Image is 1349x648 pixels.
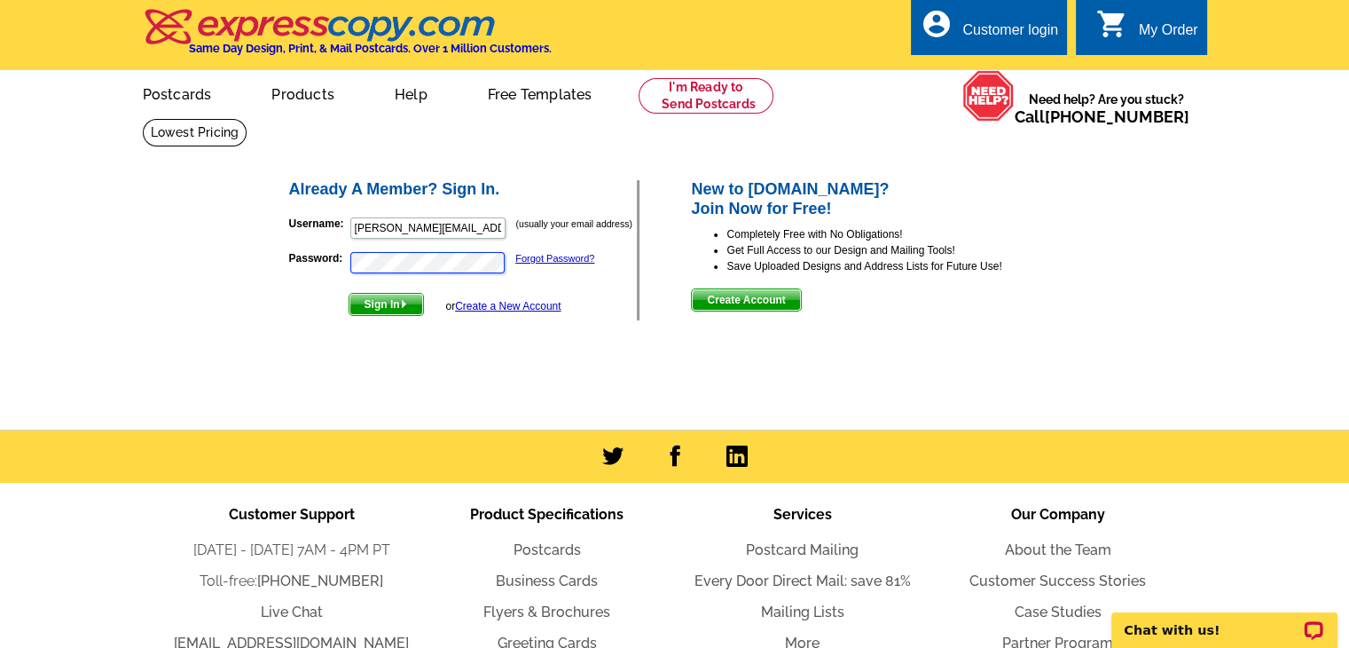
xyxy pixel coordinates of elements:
a: Business Cards [496,573,598,589]
a: Same Day Design, Print, & Mail Postcards. Over 1 Million Customers. [143,21,552,55]
a: Postcards [114,72,240,114]
a: Postcard Mailing [746,541,859,558]
a: shopping_cart My Order [1096,20,1198,42]
span: Sign In [349,294,423,315]
span: Our Company [1011,506,1105,523]
label: Password: [289,250,349,266]
span: Call [1015,107,1189,126]
span: Customer Support [229,506,355,523]
div: My Order [1139,22,1198,47]
a: Help [366,72,456,114]
a: Flyers & Brochures [483,604,610,620]
img: button-next-arrow-white.png [400,300,408,308]
a: Mailing Lists [761,604,844,620]
a: account_circle Customer login [920,20,1058,42]
a: About the Team [1005,541,1111,558]
li: Get Full Access to our Design and Mailing Tools! [726,242,1063,258]
h2: Already A Member? Sign In. [289,180,638,200]
small: (usually your email address) [516,218,632,229]
a: Every Door Direct Mail: save 81% [694,573,911,589]
a: [PHONE_NUMBER] [1045,107,1189,126]
a: Live Chat [261,604,323,620]
h4: Same Day Design, Print, & Mail Postcards. Over 1 Million Customers. [189,42,552,55]
a: Products [243,72,363,114]
div: or [445,298,561,314]
div: Customer login [962,22,1058,47]
a: Postcards [514,541,581,558]
h2: New to [DOMAIN_NAME]? Join Now for Free! [691,180,1063,218]
iframe: LiveChat chat widget [1100,592,1349,648]
i: shopping_cart [1096,8,1128,40]
span: Need help? Are you stuck? [1015,91,1198,126]
li: [DATE] - [DATE] 7AM - 4PM PT [164,540,420,561]
button: Create Account [691,288,801,312]
a: Forgot Password? [515,253,594,264]
span: Product Specifications [470,506,624,523]
label: Username: [289,216,349,232]
i: account_circle [920,8,952,40]
li: Completely Free with No Obligations! [726,226,1063,242]
span: Services [773,506,832,523]
a: Case Studies [1015,604,1102,620]
li: Toll-free: [164,571,420,592]
img: help [962,70,1015,122]
a: Customer Success Stories [969,573,1146,589]
a: Create a New Account [455,300,561,312]
li: Save Uploaded Designs and Address Lists for Future Use! [726,258,1063,274]
a: Free Templates [459,72,621,114]
button: Sign In [349,293,424,316]
a: [PHONE_NUMBER] [257,573,383,589]
span: Create Account [692,289,800,311]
